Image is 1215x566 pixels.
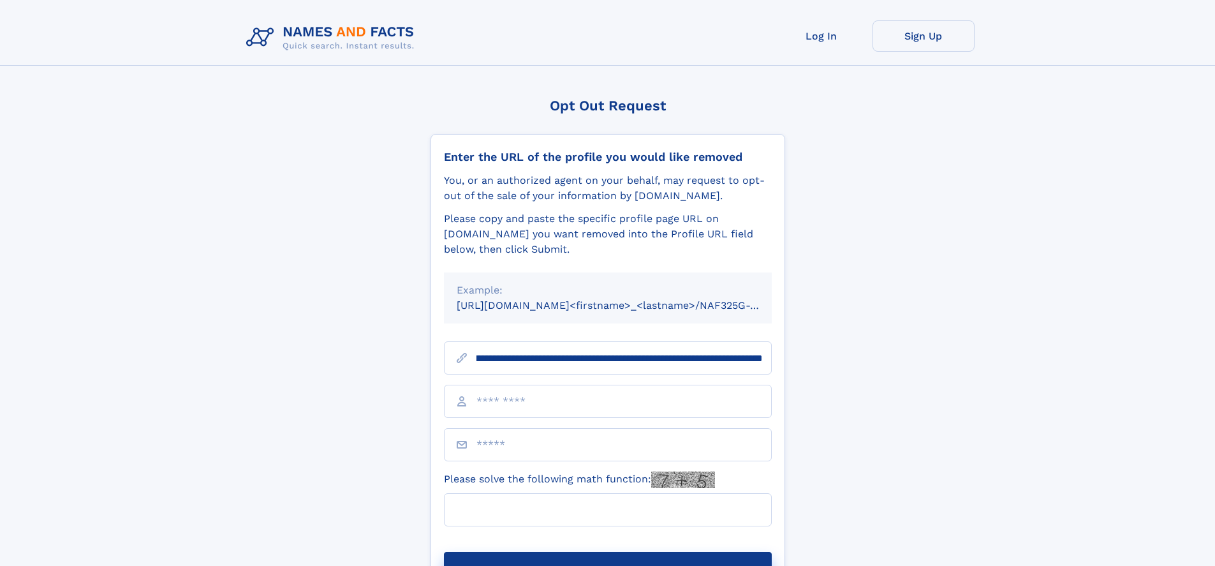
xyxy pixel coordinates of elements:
[444,173,772,204] div: You, or an authorized agent on your behalf, may request to opt-out of the sale of your informatio...
[444,472,715,488] label: Please solve the following math function:
[457,283,759,298] div: Example:
[457,299,796,311] small: [URL][DOMAIN_NAME]<firstname>_<lastname>/NAF325G-xxxxxxxx
[444,150,772,164] div: Enter the URL of the profile you would like removed
[444,211,772,257] div: Please copy and paste the specific profile page URL on [DOMAIN_NAME] you want removed into the Pr...
[873,20,975,52] a: Sign Up
[241,20,425,55] img: Logo Names and Facts
[431,98,785,114] div: Opt Out Request
[770,20,873,52] a: Log In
